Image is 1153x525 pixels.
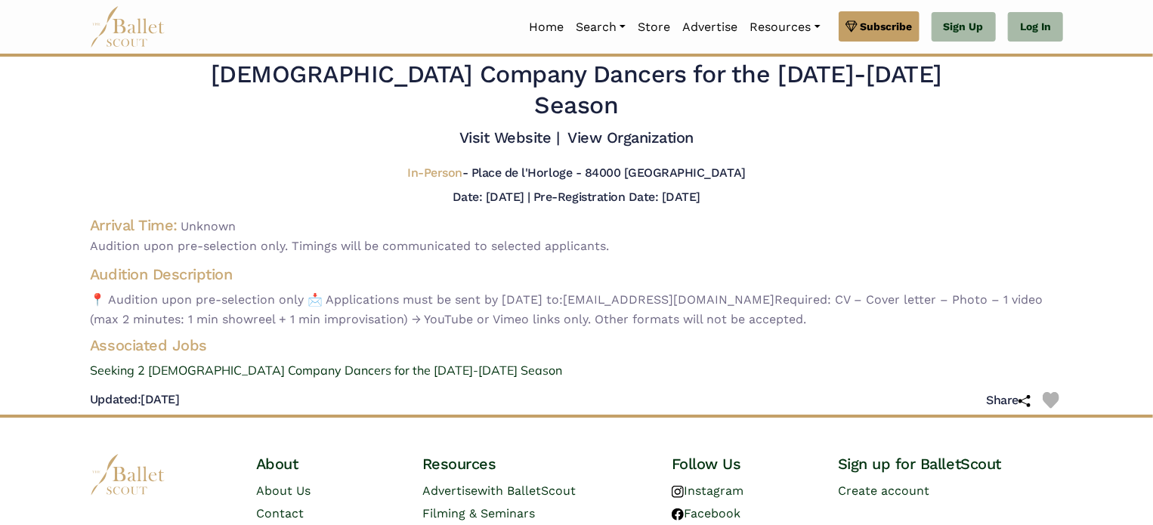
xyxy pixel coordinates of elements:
a: Search [570,11,632,43]
span: Unknown [181,219,236,233]
a: Filming & Seminars [422,506,535,520]
a: Instagram [672,483,743,498]
span: Updated: [90,392,141,406]
h5: Date: [DATE] | [453,190,530,204]
a: Home [523,11,570,43]
a: Create account [838,483,929,498]
a: Contact [256,506,304,520]
h4: About [256,454,398,474]
img: instagram logo [672,486,684,498]
span: 📍 Audition upon pre-selection only 📩 Applications must be sent by [DATE] to: [EMAIL_ADDRESS][DOMA... [90,290,1063,329]
a: Resources [743,11,826,43]
a: Sign Up [932,12,996,42]
span: In-Person [407,165,462,180]
h4: Associated Jobs [78,335,1075,355]
a: Facebook [672,506,740,520]
h5: - Place de l'Horloge - 84000 [GEOGRAPHIC_DATA] [407,165,746,181]
img: logo [90,454,165,496]
h5: Share [986,393,1031,409]
span: with BalletScout [478,483,576,498]
a: Advertisewith BalletScout [422,483,576,498]
img: facebook logo [672,508,684,520]
h4: Follow Us [672,454,814,474]
span: Audition upon pre-selection only. Timings will be communicated to selected applicants. [90,236,1063,256]
a: Log In [1008,12,1063,42]
h5: Pre-Registration Date: [DATE] [533,190,700,204]
a: Visit Website | [459,128,560,147]
h4: Audition Description [90,264,1063,284]
span: — Seeking 2 [DEMOGRAPHIC_DATA] Company Dancers for the [DATE]-[DATE] Season [211,28,942,119]
a: Store [632,11,676,43]
img: gem.svg [845,18,858,35]
h4: Resources [422,454,648,474]
a: Seeking 2 [DEMOGRAPHIC_DATA] Company Dancers for the [DATE]-[DATE] Season [78,361,1075,381]
h5: [DATE] [90,392,179,408]
a: Subscribe [839,11,920,42]
span: Subscribe [861,18,913,35]
a: View Organization [567,128,694,147]
a: About Us [256,483,311,498]
a: Advertise [676,11,743,43]
h4: Arrival Time: [90,216,178,234]
h4: Sign up for BalletScout [838,454,1063,474]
